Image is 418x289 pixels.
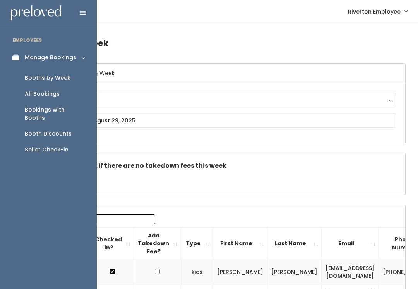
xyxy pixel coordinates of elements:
button: Riverton [49,93,396,107]
td: kids [181,260,213,284]
h4: Booths by Week [39,33,406,54]
td: [EMAIL_ADDRESS][DOMAIN_NAME] [322,260,379,284]
div: Booth Discounts [25,130,72,138]
span: Riverton Employee [348,7,401,16]
th: First Name: activate to sort column ascending [213,227,267,260]
div: Seller Check-in [25,146,69,154]
th: Add Takedown Fee?: activate to sort column ascending [134,227,181,260]
div: Booths by Week [25,74,70,82]
h5: Check this box if there are no takedown fees this week [49,162,396,169]
a: Riverton Employee [340,3,415,20]
th: Last Name: activate to sort column ascending [267,227,322,260]
div: All Bookings [25,90,60,98]
th: Type: activate to sort column ascending [181,227,213,260]
div: Riverton [57,96,389,104]
div: Bookings with Booths [25,106,84,122]
th: Checked in?: activate to sort column ascending [91,227,134,260]
th: Email: activate to sort column ascending [322,227,379,260]
td: [PERSON_NAME] [267,260,322,284]
img: preloved logo [11,5,61,21]
h6: Select Location & Week [40,64,405,83]
div: Manage Bookings [25,53,76,62]
input: August 23 - August 29, 2025 [49,113,396,128]
td: [PERSON_NAME] [213,260,267,284]
input: Search: [57,214,155,224]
